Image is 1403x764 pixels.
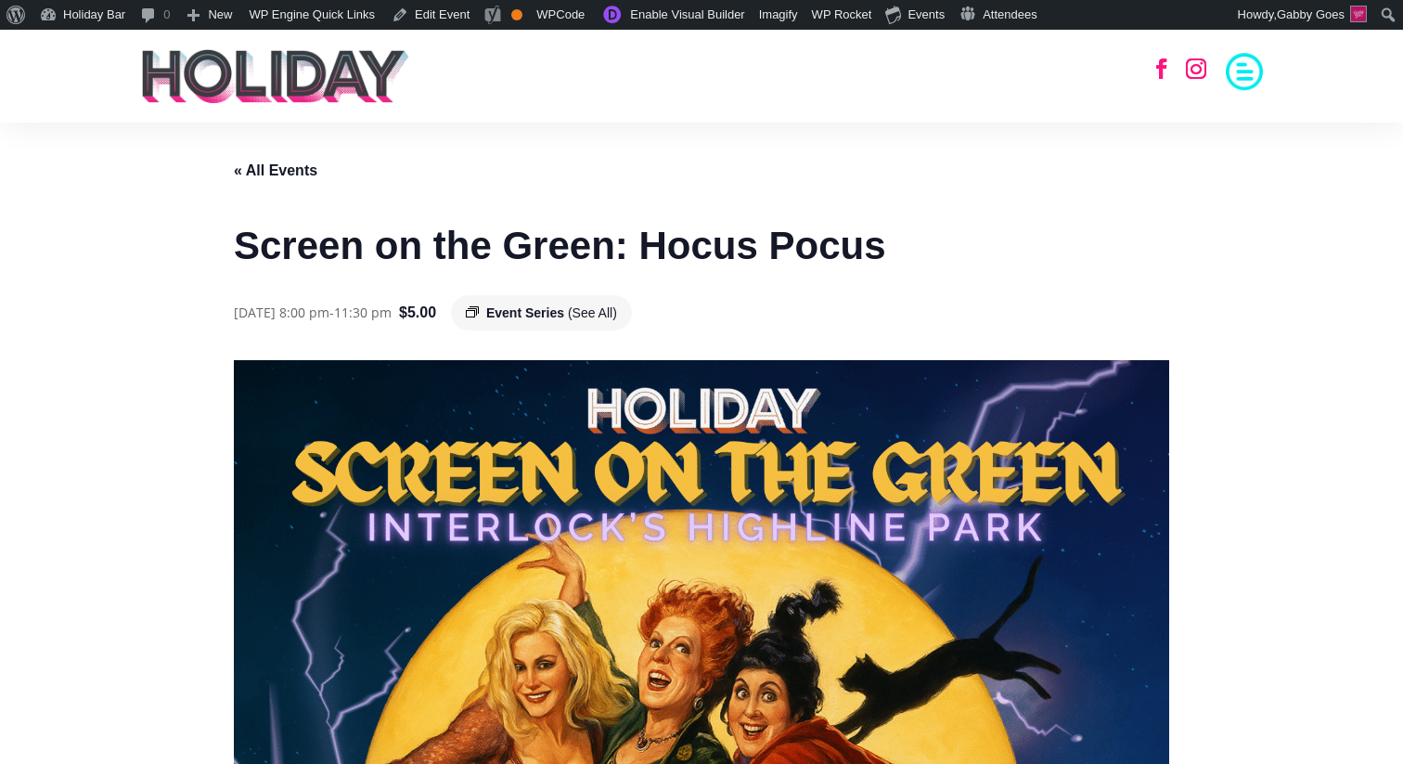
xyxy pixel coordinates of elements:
[234,219,1169,273] h1: Screen on the Green: Hocus Pocus
[1277,7,1345,21] span: Gabby Goes
[234,302,392,324] div: -
[1141,48,1182,89] a: Follow on Facebook
[568,305,617,320] a: (See All)
[486,305,564,320] span: Event Series
[140,48,410,104] img: holiday-logo-black
[234,304,329,321] span: [DATE] 8:00 pm
[1176,48,1216,89] a: Follow on Instagram
[511,9,522,20] div: OK
[334,304,392,321] span: 11:30 pm
[234,162,317,178] a: « All Events
[399,301,436,325] span: $5.00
